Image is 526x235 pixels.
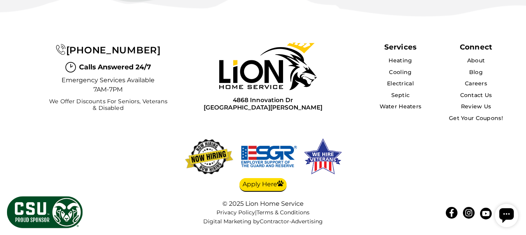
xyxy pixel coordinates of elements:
[469,69,483,76] a: Blog
[449,115,503,122] a: Get Your Coupons!
[185,218,341,225] div: Digital Marketing by
[185,200,341,207] div: © 2025 Lion Home Service
[460,92,492,99] a: Contact Us
[216,209,255,216] a: Privacy Policy
[303,137,343,176] img: We hire veterans
[3,3,26,27] div: Open chat widget
[465,80,487,87] a: Careers
[384,42,417,51] span: Services
[185,209,341,225] nav: |
[183,137,235,176] img: now-hiring
[391,92,410,99] a: Septic
[389,57,412,64] a: Heating
[461,103,491,110] a: Review Us
[204,104,322,111] span: [GEOGRAPHIC_DATA][PERSON_NAME]
[47,98,169,112] span: We Offer Discounts for Seniors, Veterans & Disabled
[389,69,412,76] a: Cooling
[204,96,322,111] a: 4868 Innovation Dr[GEOGRAPHIC_DATA][PERSON_NAME]
[467,57,485,64] a: About
[79,62,151,72] span: Calls Answered 24/7
[62,76,155,94] span: Emergency Services Available 7AM-7PM
[387,80,414,87] a: Electrical
[6,195,84,229] img: CSU Sponsor Badge
[240,137,298,176] img: We hire veterans
[257,209,310,216] a: Terms & Conditions
[204,96,322,104] span: 4868 Innovation Dr
[66,44,161,56] span: [PHONE_NUMBER]
[56,44,160,56] a: [PHONE_NUMBER]
[239,178,287,192] a: Apply Here
[260,218,323,225] a: Contractor-Advertising
[380,103,422,110] a: Water Heaters
[460,42,492,51] div: Connect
